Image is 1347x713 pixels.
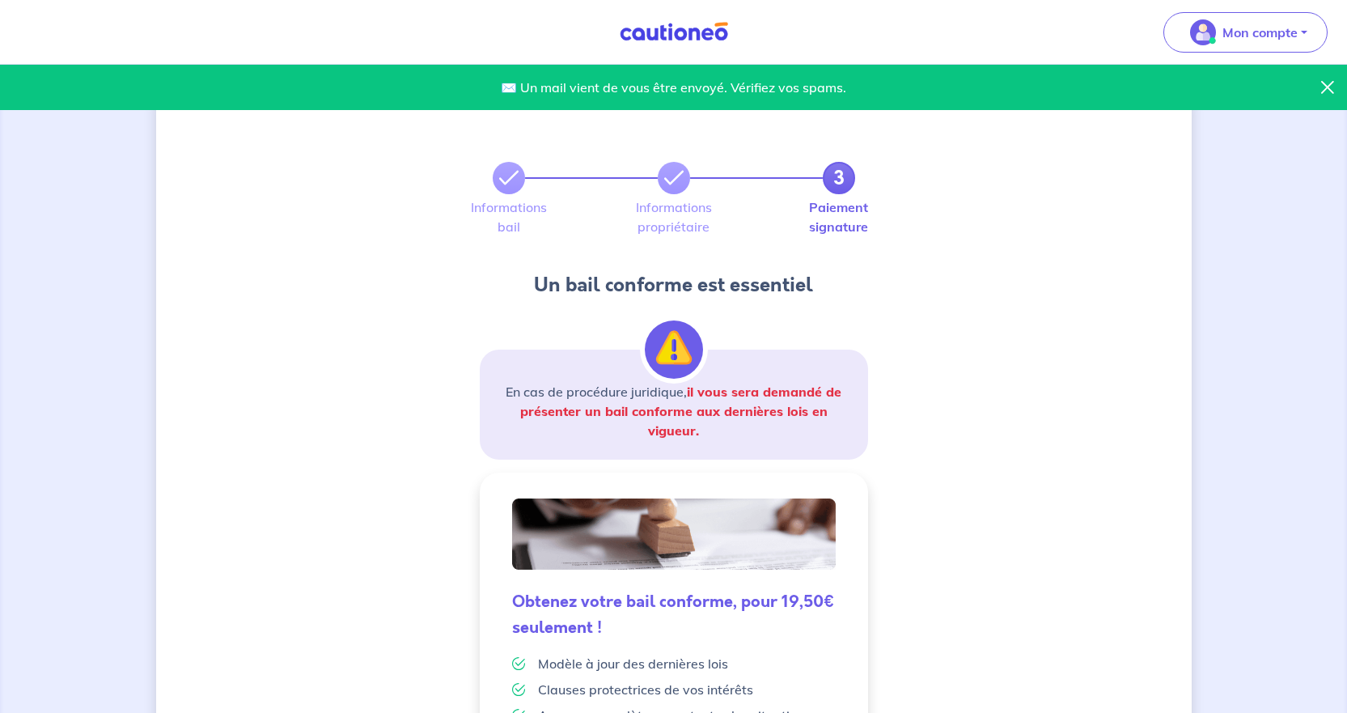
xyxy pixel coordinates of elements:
[613,22,735,42] img: Cautioneo
[823,201,855,233] label: Paiement signature
[658,201,690,233] label: Informations propriétaire
[480,272,868,298] h4: Un bail conforme est essentiel
[1222,23,1298,42] p: Mon compte
[538,680,753,699] p: Clauses protectrices de vos intérêts
[499,382,849,440] p: En cas de procédure juridique,
[1163,12,1328,53] button: illu_account_valid_menu.svgMon compte
[493,201,525,233] label: Informations bail
[1190,19,1216,45] img: illu_account_valid_menu.svg
[538,654,728,673] p: Modèle à jour des dernières lois
[823,162,855,194] a: 3
[512,499,836,570] img: valid-lease.png
[512,589,836,641] h5: Obtenez votre bail conforme, pour 19,50€ seulement !
[520,384,842,439] strong: il vous sera demandé de présenter un bail conforme aux dernières lois en vigueur.
[645,320,703,379] img: illu_alert.svg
